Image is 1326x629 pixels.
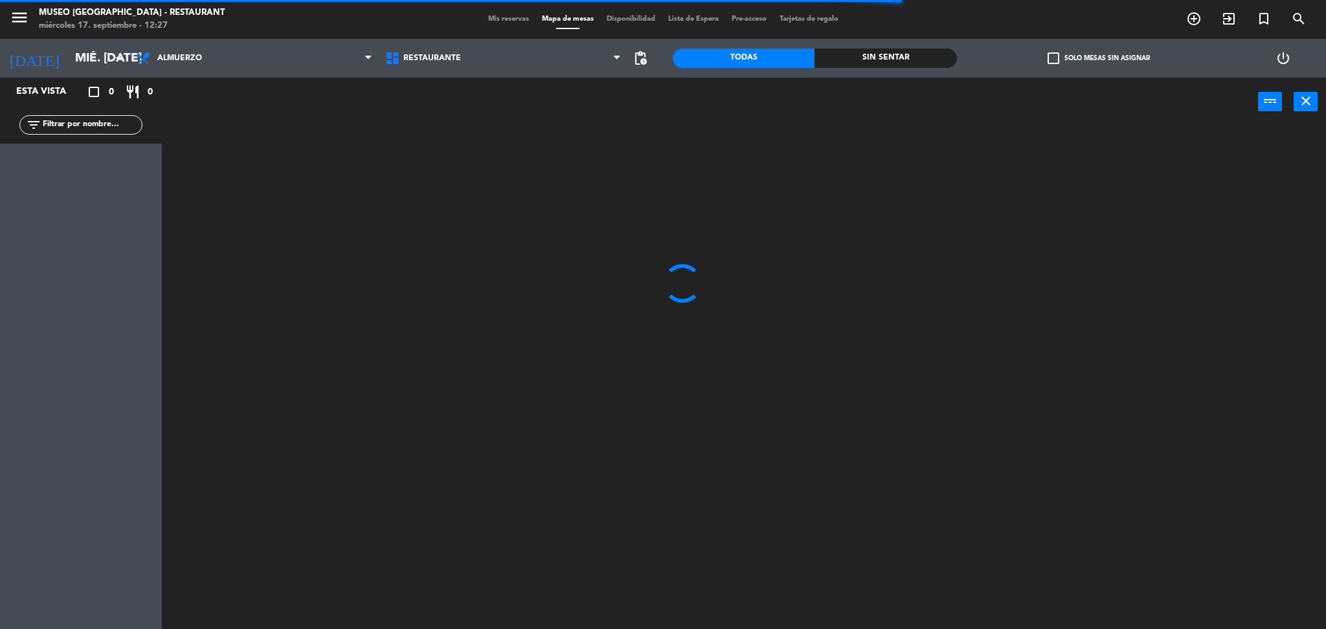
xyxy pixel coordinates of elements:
[41,118,142,132] input: Filtrar por nombre...
[1298,93,1314,109] i: close
[10,8,29,32] button: menu
[39,6,225,19] div: Museo [GEOGRAPHIC_DATA] - Restaurant
[773,16,845,23] span: Tarjetas de regalo
[403,54,461,63] span: Restaurante
[633,50,648,66] span: pending_actions
[1258,92,1282,111] button: power_input
[662,16,725,23] span: Lista de Espera
[1221,11,1237,27] i: exit_to_app
[86,84,102,100] i: crop_square
[1291,11,1307,27] i: search
[1048,52,1150,64] label: Solo mesas sin asignar
[1186,11,1202,27] i: add_circle_outline
[673,49,815,68] div: Todas
[1263,93,1278,109] i: power_input
[1294,92,1318,111] button: close
[1275,50,1291,66] i: power_settings_new
[1256,11,1272,27] i: turned_in_not
[26,117,41,133] i: filter_list
[815,49,956,68] div: Sin sentar
[157,54,202,63] span: Almuerzo
[125,84,140,100] i: restaurant
[1048,52,1059,64] span: check_box_outline_blank
[725,16,773,23] span: Pre-acceso
[148,85,153,100] span: 0
[39,19,225,32] div: miércoles 17. septiembre - 12:27
[600,16,662,23] span: Disponibilidad
[535,16,600,23] span: Mapa de mesas
[482,16,535,23] span: Mis reservas
[10,8,29,27] i: menu
[109,85,114,100] span: 0
[111,50,126,66] i: arrow_drop_down
[6,84,93,100] div: Esta vista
